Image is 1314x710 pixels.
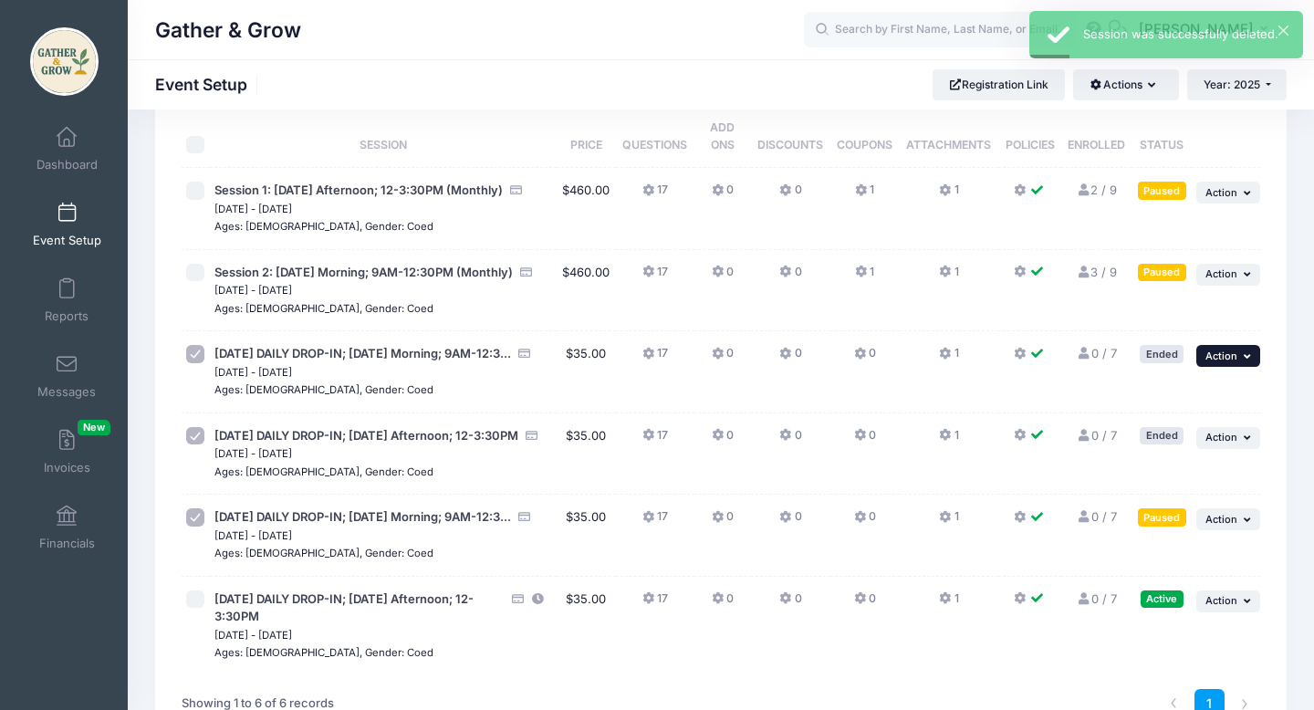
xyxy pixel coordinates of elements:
[1127,9,1287,51] button: [PERSON_NAME]
[1205,186,1237,199] span: Action
[519,266,534,278] i: Accepting Credit Card Payments
[214,366,292,379] small: [DATE] - [DATE]
[710,120,735,151] span: Add Ons
[36,157,98,172] span: Dashboard
[210,106,556,168] th: Session
[39,536,95,551] span: Financials
[509,184,524,196] i: Accepting Credit Card Payments
[214,547,433,559] small: Ages: [DEMOGRAPHIC_DATA], Gender: Coed
[939,508,958,535] button: 1
[24,344,110,408] a: Messages
[616,106,694,168] th: Questions
[1196,182,1260,204] button: Action
[712,590,734,617] button: 0
[642,590,668,617] button: 17
[214,629,292,642] small: [DATE] - [DATE]
[779,508,801,535] button: 0
[1138,508,1186,526] div: Paused
[837,138,892,151] span: Coupons
[906,138,991,151] span: Attachments
[622,138,687,151] span: Questions
[1131,106,1191,168] th: Status
[939,427,958,454] button: 1
[1187,69,1287,100] button: Year: 2025
[24,193,110,256] a: Event Setup
[557,413,616,496] td: $35.00
[854,427,876,454] button: 0
[642,508,668,535] button: 17
[1205,513,1237,526] span: Action
[779,427,801,454] button: 0
[939,182,958,208] button: 1
[1138,182,1186,199] div: Paused
[517,511,532,523] i: Accepting Credit Card Payments
[214,646,433,659] small: Ages: [DEMOGRAPHIC_DATA], Gender: Coed
[78,420,110,435] span: New
[1140,427,1184,444] div: Ended
[642,264,668,290] button: 17
[557,577,616,675] td: $35.00
[24,117,110,181] a: Dashboard
[712,508,734,535] button: 0
[1196,590,1260,612] button: Action
[1076,591,1116,606] a: 0 / 7
[712,345,734,371] button: 0
[1204,78,1260,91] span: Year: 2025
[1076,428,1116,443] a: 0 / 7
[214,447,292,460] small: [DATE] - [DATE]
[214,183,503,197] span: Session 1: [DATE] Afternoon; 12-3:30PM (Monthly)
[939,590,958,617] button: 1
[855,264,874,290] button: 1
[1140,345,1184,362] div: Ended
[642,345,668,371] button: 17
[214,383,433,396] small: Ages: [DEMOGRAPHIC_DATA], Gender: Coed
[1205,431,1237,444] span: Action
[45,308,89,324] span: Reports
[779,345,801,371] button: 0
[854,590,876,617] button: 0
[214,465,433,478] small: Ages: [DEMOGRAPHIC_DATA], Gender: Coed
[155,75,263,94] h1: Event Setup
[557,331,616,413] td: $35.00
[694,106,751,168] th: Add Ons
[214,509,511,524] span: [DATE] DAILY DROP-IN; [DATE] Morning; 9AM-12:3...
[712,182,734,208] button: 0
[214,265,513,279] span: Session 2: [DATE] Morning; 9AM-12:30PM (Monthly)
[1205,350,1237,362] span: Action
[1196,345,1260,367] button: Action
[933,69,1065,100] a: Registration Link
[1006,138,1055,151] span: Policies
[1076,183,1117,197] a: 2 / 9
[37,384,96,400] span: Messages
[712,427,734,454] button: 0
[155,9,301,51] h1: Gather & Grow
[531,593,546,605] i: This session is currently scheduled to pause registration at 12:00 PM America/New York on 09/29/2...
[214,529,292,542] small: [DATE] - [DATE]
[1196,264,1260,286] button: Action
[30,27,99,96] img: Gather & Grow
[557,106,616,168] th: Price
[712,264,734,290] button: 0
[900,106,999,168] th: Attachments
[1205,267,1237,280] span: Action
[642,182,668,208] button: 17
[44,460,90,475] span: Invoices
[557,250,616,332] td: $460.00
[854,345,876,371] button: 0
[1073,69,1178,100] button: Actions
[779,264,801,290] button: 0
[757,138,823,151] span: Discounts
[1076,346,1116,360] a: 0 / 7
[1141,590,1184,608] div: Active
[214,284,292,297] small: [DATE] - [DATE]
[525,430,539,442] i: Accepting Credit Card Payments
[214,302,433,315] small: Ages: [DEMOGRAPHIC_DATA], Gender: Coed
[557,168,616,250] td: $460.00
[214,591,474,624] span: [DATE] DAILY DROP-IN; [DATE] Afternoon; 12-3:30PM
[1138,264,1186,281] div: Paused
[854,508,876,535] button: 0
[830,106,900,168] th: Coupons
[855,182,874,208] button: 1
[214,346,511,360] span: [DATE] DAILY DROP-IN; [DATE] Morning; 9AM-12:3...
[642,427,668,454] button: 17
